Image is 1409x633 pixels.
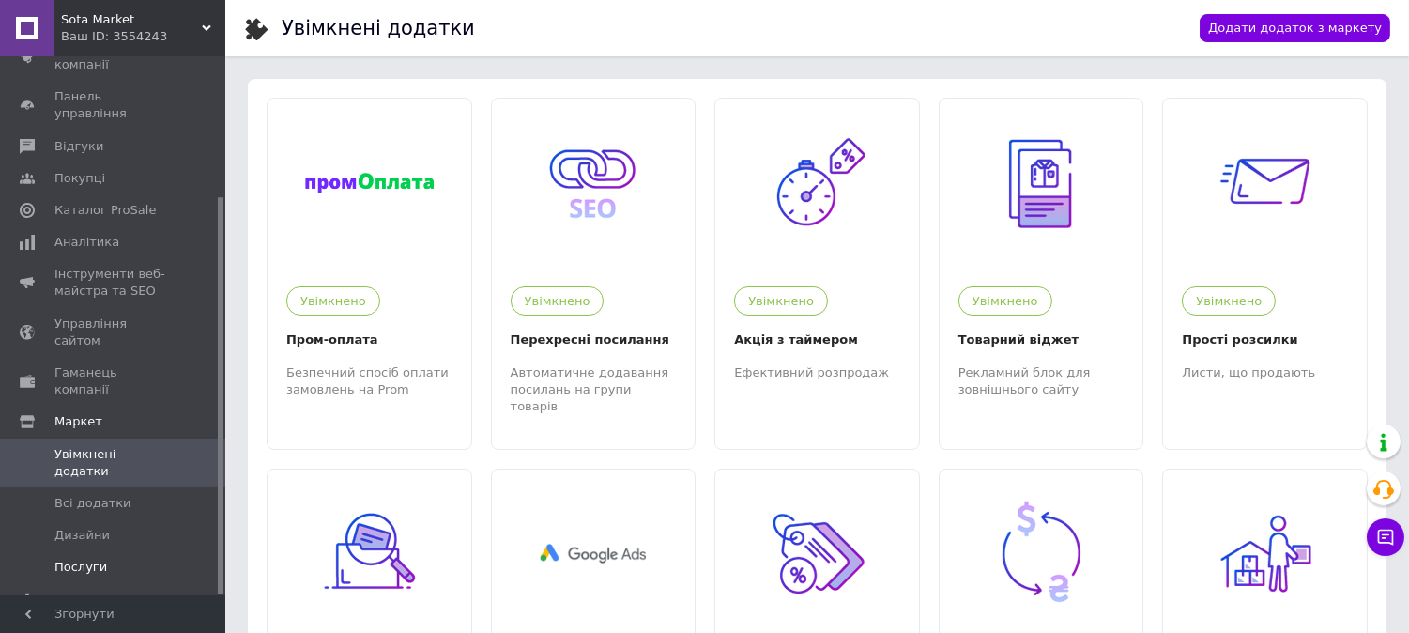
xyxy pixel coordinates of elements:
img: 184 [305,173,434,193]
img: 92 [759,496,875,611]
span: Sota Market [61,11,202,28]
img: 32 [984,126,1099,241]
img: 95 [984,496,1099,611]
span: Аналітика [54,234,119,251]
a: 184УвімкненоПром-оплатаБезпечний спосіб оплати замовлень на Prom [268,99,471,430]
img: 59 [529,533,658,574]
button: Чат з покупцем [1367,518,1404,556]
div: Увімкнено [734,286,828,316]
a: Додати додаток з маркету [1200,14,1390,43]
a: 9УвімкненоПерехресні посиланняАвтоматичне додавання посилань на групи товарів [492,99,696,430]
div: Увімкнено [1182,286,1276,316]
div: Безпечний спосіб оплати замовлень на Prom [286,364,452,398]
div: Увімкнено [958,286,1052,316]
div: Пром-оплата [286,330,452,350]
span: Гаманець компанії [54,364,174,398]
img: 39 [312,496,427,611]
div: Ваш ID: 3554243 [61,28,225,45]
span: Покупці [54,170,105,187]
span: Дизайни [54,527,110,544]
span: Інструменти веб-майстра та SEO [54,266,174,300]
img: 9 [535,126,651,241]
span: Налаштування [54,592,150,609]
span: Панель управління [54,88,174,122]
div: Автоматичне додавання посилань на групи товарів [511,364,677,416]
span: Увімкнені додатки [54,446,174,480]
div: Увімкнені додатки [282,19,475,39]
div: Ефективний розпродаж [734,364,900,381]
span: Послуги [54,559,107,576]
span: Всі додатки [54,495,131,512]
a: 32УвімкненоТоварний віджетРекламний блок для зовнішнього сайту [940,99,1143,430]
div: Листи, що продають [1182,364,1348,381]
img: 12 [759,126,875,241]
div: Увімкнено [286,286,380,316]
div: Увімкнено [511,286,605,316]
a: 12УвімкненоАкція з таймеромЕфективний розпродаж [715,99,919,430]
div: Перехресні посилання [511,330,677,350]
a: 33УвімкненоПрості розсилкиЛисти, що продають [1163,99,1367,430]
div: Акція з таймером [734,330,900,350]
div: Прості розсилки [1182,330,1348,350]
span: Відгуки [54,138,103,155]
div: Товарний віджет [958,330,1125,350]
img: 167 [1207,496,1323,611]
span: Каталог ProSale [54,202,156,219]
span: Управління сайтом [54,316,174,349]
img: 33 [1207,126,1323,241]
div: Рекламний блок для зовнішнього сайту [958,364,1125,398]
span: Маркет [54,413,102,430]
